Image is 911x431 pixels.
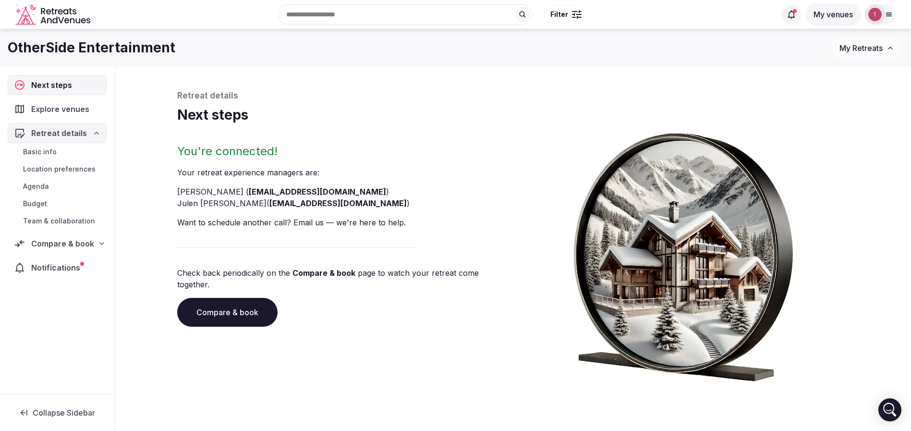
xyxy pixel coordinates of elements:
[839,43,883,53] span: My Retreats
[249,187,386,197] a: [EMAIL_ADDRESS][DOMAIN_NAME]
[805,10,861,19] a: My venues
[8,214,107,228] a: Team & collaboration
[868,8,882,21] img: Thiago Martins
[8,197,107,210] a: Budget
[556,124,811,382] img: Winter chalet retreat in picture frame
[830,36,903,60] button: My Retreats
[550,10,568,19] span: Filter
[33,408,95,418] span: Collapse Sidebar
[177,186,510,197] li: [PERSON_NAME] ( )
[8,402,107,423] button: Collapse Sidebar
[8,75,107,95] a: Next steps
[31,238,94,249] span: Compare & book
[177,298,278,327] a: Compare & book
[31,79,76,91] span: Next steps
[23,182,49,191] span: Agenda
[8,258,107,278] a: Notifications
[269,198,407,208] a: [EMAIL_ADDRESS][DOMAIN_NAME]
[177,197,510,209] li: Julen [PERSON_NAME] ( )
[8,162,107,176] a: Location preferences
[292,268,355,278] a: Compare & book
[15,4,92,25] svg: Retreats and Venues company logo
[177,217,510,228] p: Want to schedule another call? Email us — we're here to help.
[31,262,84,273] span: Notifications
[177,267,510,290] p: Check back periodically on the page to watch your retreat come together.
[15,4,92,25] a: Visit the homepage
[177,90,850,102] p: Retreat details
[8,38,175,57] h1: OtherSide Entertainment
[8,180,107,193] a: Agenda
[805,3,861,25] button: My venues
[23,147,57,157] span: Basic info
[177,167,510,178] p: Your retreat experience manager s are :
[177,144,510,159] h2: You're connected!
[23,216,95,226] span: Team & collaboration
[544,5,588,24] button: Filter
[8,145,107,159] a: Basic info
[878,398,901,421] div: Open Intercom Messenger
[177,106,850,124] h1: Next steps
[23,199,47,209] span: Budget
[31,127,87,139] span: Retreat details
[8,99,107,119] a: Explore venues
[31,103,93,115] span: Explore venues
[23,164,96,174] span: Location preferences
